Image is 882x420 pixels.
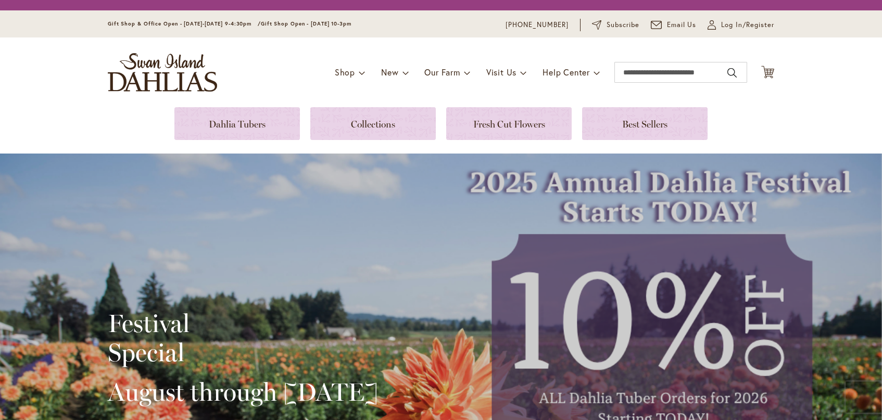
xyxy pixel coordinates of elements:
span: Gift Shop Open - [DATE] 10-3pm [261,20,351,27]
h2: August through [DATE] [108,377,378,406]
h2: Festival Special [108,309,378,367]
a: Subscribe [592,20,639,30]
span: Gift Shop & Office Open - [DATE]-[DATE] 9-4:30pm / [108,20,261,27]
button: Search [727,65,737,81]
span: Shop [335,67,355,78]
span: New [381,67,398,78]
span: Subscribe [607,20,639,30]
a: Email Us [651,20,697,30]
span: Visit Us [486,67,516,78]
span: Log In/Register [721,20,774,30]
a: [PHONE_NUMBER] [506,20,569,30]
span: Our Farm [424,67,460,78]
a: store logo [108,53,217,92]
span: Email Us [667,20,697,30]
span: Help Center [543,67,590,78]
a: Log In/Register [708,20,774,30]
